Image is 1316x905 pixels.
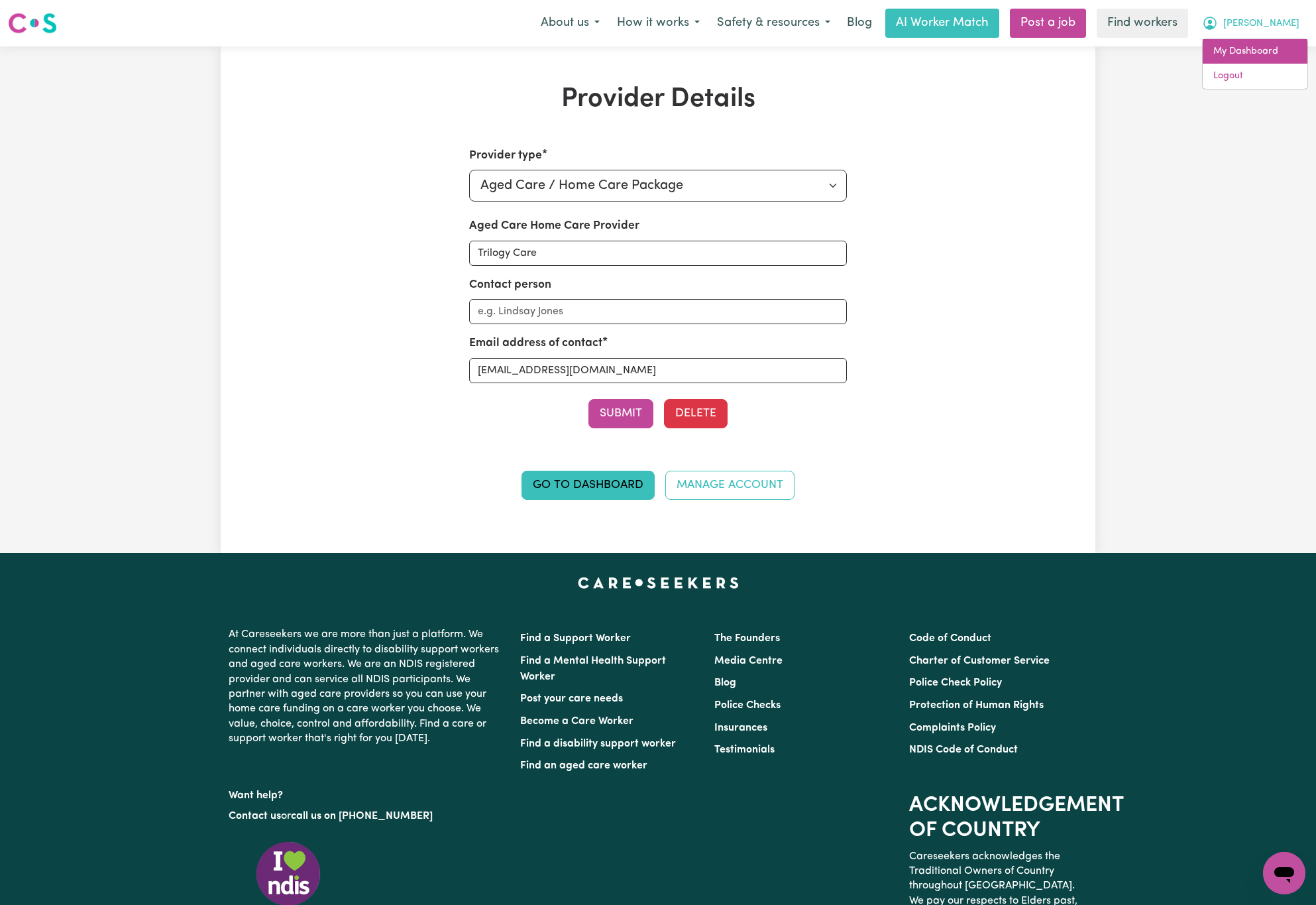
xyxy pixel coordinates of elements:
[885,9,999,38] a: AI Worker Match
[578,577,739,587] a: Careseekers home page
[1203,39,1307,64] a: My Dashboard
[521,471,655,500] a: Go to Dashboard
[520,633,631,644] a: Find a Support Worker
[291,811,433,821] a: call us on [PHONE_NUMBER]
[469,358,848,383] input: e.g. lindsay.jones@orgx.com.au
[229,783,504,803] p: Want help?
[469,217,639,235] label: Aged Care Home Care Provider
[1097,9,1188,38] a: Find workers
[469,241,848,266] input: e.g. Organisation X Ltd.
[714,723,767,733] a: Insurances
[665,471,795,500] a: Manage Account
[520,694,623,704] a: Post your care needs
[714,700,781,711] a: Police Checks
[909,793,1087,844] h2: Acknowledgement of Country
[520,656,666,682] a: Find a Mental Health Support Worker
[1263,852,1305,894] iframe: Button to launch messaging window
[520,739,676,749] a: Find a disability support worker
[909,723,996,733] a: Complaints Policy
[588,399,653,428] button: Submit
[1010,9,1086,38] a: Post a job
[229,804,504,829] p: or
[1203,64,1307,89] a: Logout
[714,656,783,666] a: Media Centre
[469,299,848,324] input: e.g. Lindsay Jones
[229,622,504,751] p: At Careseekers we are more than just a platform. We connect individuals directly to disability su...
[909,633,991,644] a: Code of Conduct
[909,700,1044,711] a: Protection of Human Rights
[909,656,1050,666] a: Charter of Customer Service
[708,9,839,37] button: Safety & resources
[229,811,281,821] a: Contact us
[1223,17,1299,31] span: [PERSON_NAME]
[909,745,1018,755] a: NDIS Code of Conduct
[714,745,775,755] a: Testimonials
[714,678,736,688] a: Blog
[8,8,57,38] a: Careseekers logo
[1193,9,1308,37] button: My Account
[520,716,633,727] a: Become a Care Worker
[839,9,880,38] a: Blog
[714,633,780,644] a: The Founders
[520,760,647,771] a: Find an aged care worker
[608,9,708,37] button: How it works
[532,9,608,37] button: About us
[469,147,542,164] label: Provider type
[664,399,728,428] button: Delete
[909,678,1002,688] a: Police Check Policy
[374,84,942,115] h1: Provider Details
[469,335,602,352] label: Email address of contact
[1202,38,1308,90] div: My Account
[8,11,57,35] img: Careseekers logo
[469,276,551,294] label: Contact person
